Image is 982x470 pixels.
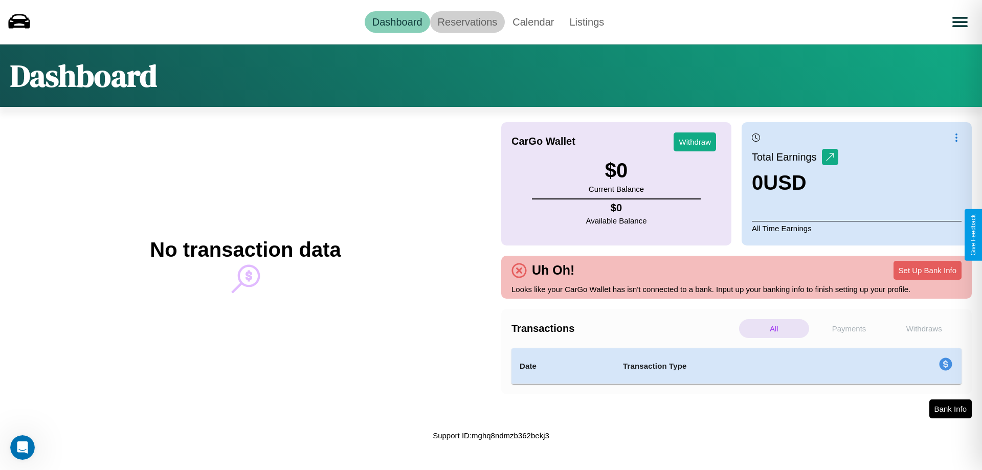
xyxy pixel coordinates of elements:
p: All Time Earnings [752,221,962,235]
p: Available Balance [586,214,647,228]
p: All [739,319,809,338]
h1: Dashboard [10,55,157,97]
h4: Date [520,360,607,372]
p: Looks like your CarGo Wallet has isn't connected to a bank. Input up your banking info to finish ... [511,282,962,296]
p: Support ID: mghq8ndmzb362bekj3 [433,429,549,442]
p: Total Earnings [752,148,822,166]
h2: No transaction data [150,238,341,261]
h4: Uh Oh! [527,263,579,278]
h4: Transactions [511,323,736,334]
h3: $ 0 [589,159,644,182]
div: Give Feedback [970,214,977,256]
a: Calendar [505,11,562,33]
h4: $ 0 [586,202,647,214]
p: Payments [814,319,884,338]
button: Set Up Bank Info [894,261,962,280]
a: Dashboard [365,11,430,33]
iframe: Intercom live chat [10,435,35,460]
h4: CarGo Wallet [511,136,575,147]
h3: 0 USD [752,171,838,194]
button: Withdraw [674,132,716,151]
a: Reservations [430,11,505,33]
p: Withdraws [889,319,959,338]
p: Current Balance [589,182,644,196]
h4: Transaction Type [623,360,855,372]
button: Bank Info [929,399,972,418]
a: Listings [562,11,612,33]
table: simple table [511,348,962,384]
button: Open menu [946,8,974,36]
